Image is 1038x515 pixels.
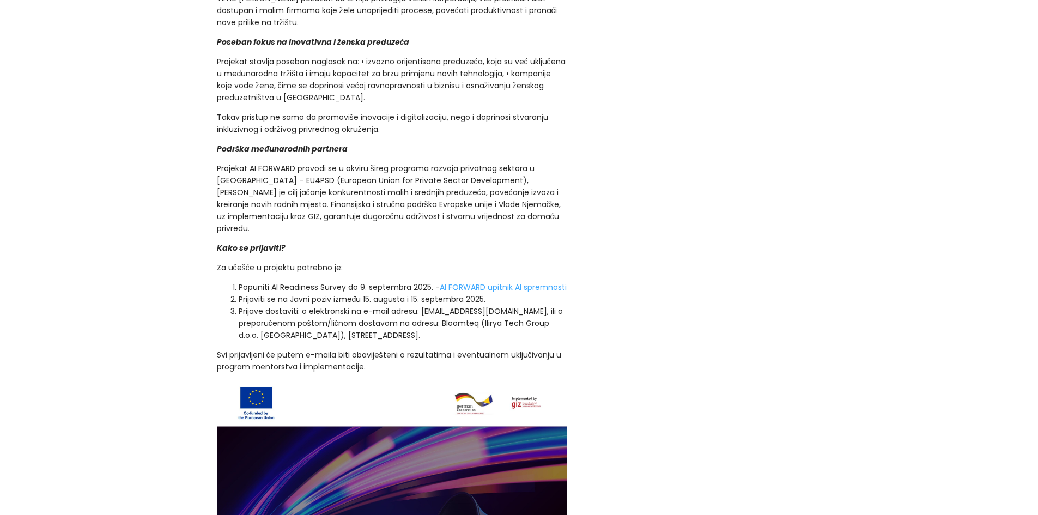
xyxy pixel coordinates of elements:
[217,162,568,234] p: Projekat AI FORWARD provodi se u okviru šireg programa razvoja privatnog sektora u [GEOGRAPHIC_DA...
[239,281,568,293] li: Popuniti AI Readiness Survey do 9. septembra 2025. -
[217,262,568,274] p: Za učešće u projektu potrebno je:
[440,282,567,293] a: AI FORWARD upitnik AI spremnosti
[217,56,568,104] p: Projekat stavlja poseban naglasak na: • izvozno orijentisana preduzeća, koja su već uključena u m...
[239,305,568,341] li: Prijave dostaviti: o elektronski na e-mail adresu: [EMAIL_ADDRESS][DOMAIN_NAME], ili o preporučen...
[217,349,568,373] p: Svi prijavljeni će putem e-maila biti obaviješteni o rezultatima i eventualnom uključivanju u pro...
[217,111,568,135] p: Takav pristup ne samo da promoviše inovacije i digitalizaciju, nego i doprinosi stvaranju inkluzi...
[239,293,568,305] li: Prijaviti se na Javni poziv između 15. augusta i 15. septembra 2025.
[217,243,286,253] strong: Kako se prijaviti?
[217,143,348,154] strong: Podrška međunarodnih partnera
[217,37,410,47] strong: Poseban fokus na inovativna i ženska preduzeća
